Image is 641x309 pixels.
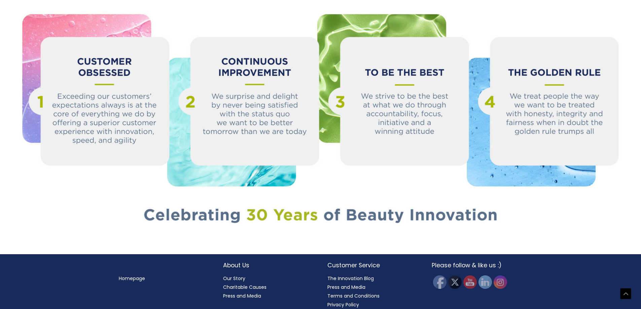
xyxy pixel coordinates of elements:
[432,261,523,270] h2: Please follow & like us :)
[327,275,374,282] a: The Innovation Blog
[327,284,365,291] a: Press and Media
[448,275,462,289] img: Twitter
[327,274,418,309] nav: Customer Service
[223,261,314,270] h2: About Us
[119,274,210,283] nav: Menu
[433,275,447,289] img: Facebook
[223,275,245,282] a: Our Story
[223,284,266,291] a: Charitable Causes
[119,275,145,282] a: Homepage
[327,293,380,299] a: Terms and Conditions
[327,301,359,308] a: Privacy Policy
[223,293,261,299] a: Press and Media
[223,274,314,300] nav: About Us
[327,261,418,270] h2: Customer Service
